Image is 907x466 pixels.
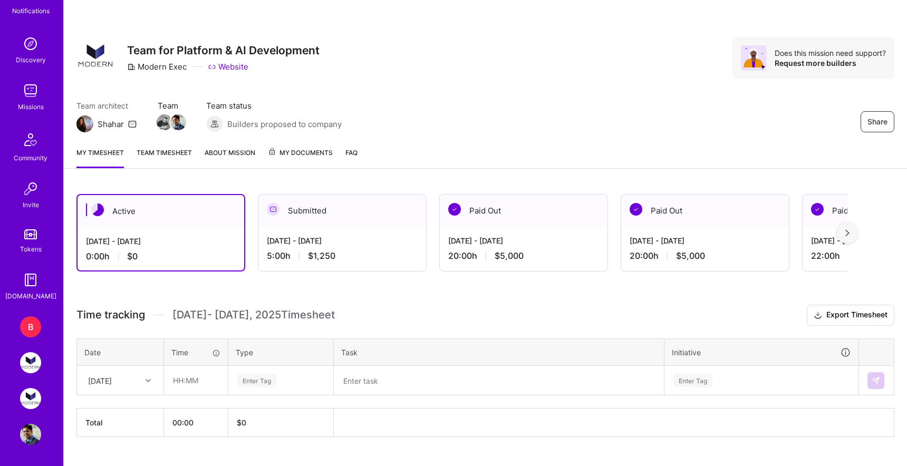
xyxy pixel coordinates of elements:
a: Website [208,61,248,72]
th: Total [77,409,164,437]
img: teamwork [20,80,41,101]
div: Discovery [16,54,46,65]
span: My Documents [268,147,333,159]
a: Team timesheet [137,147,192,168]
span: [DATE] - [DATE] , 2025 Timesheet [172,308,335,322]
a: My timesheet [76,147,124,168]
div: Community [14,152,47,163]
a: B [17,316,44,337]
div: 20:00 h [630,250,780,261]
img: Builders proposed to company [206,115,223,132]
img: Team Member Avatar [170,114,186,130]
th: 00:00 [164,409,228,437]
a: About Mission [205,147,255,168]
img: Submit [872,376,880,385]
img: Submitted [267,203,279,216]
th: Type [228,338,334,366]
span: Team status [206,100,342,111]
div: Time [171,347,220,358]
div: B [20,316,41,337]
a: Team Member Avatar [171,113,185,131]
div: Request more builders [775,58,886,68]
a: User Avatar [17,424,44,445]
div: [DATE] - [DATE] [86,236,236,247]
div: Missions [18,101,44,112]
a: Modern Exec: Project Magic [17,388,44,409]
span: $1,250 [308,250,335,261]
a: My Documents [268,147,333,168]
div: Notifications [12,5,50,16]
div: [DATE] - [DATE] [448,235,599,246]
a: FAQ [345,147,358,168]
img: guide book [20,269,41,290]
a: Modern Exec: Team for Platform & AI Development [17,352,44,373]
a: Team Member Avatar [158,113,171,131]
img: User Avatar [20,424,41,445]
div: Enter Tag [237,372,276,389]
img: Avatar [741,45,766,71]
div: Paid Out [621,195,789,227]
img: Paid Out [448,203,461,216]
img: Modern Exec: Project Magic [20,388,41,409]
span: Team architect [76,100,137,111]
div: Submitted [258,195,426,227]
div: 5:00 h [267,250,418,261]
span: Team [158,100,185,111]
img: tokens [24,229,37,239]
div: Modern Exec [127,61,187,72]
input: HH:MM [165,366,227,394]
div: [DATE] - [DATE] [630,235,780,246]
img: Community [18,127,43,152]
img: discovery [20,33,41,54]
div: Invite [23,199,39,210]
img: Company Logo [76,37,114,75]
span: $0 [127,251,138,262]
img: Invite [20,178,41,199]
span: $5,000 [676,250,705,261]
button: Share [861,111,894,132]
div: 0:00 h [86,251,236,262]
div: Initiative [672,346,851,358]
i: icon Mail [128,120,137,128]
th: Date [77,338,164,366]
img: Team Member Avatar [157,114,172,130]
img: Paid Out [630,203,642,216]
div: Paid Out [440,195,607,227]
span: Builders proposed to company [227,119,342,130]
div: Shahar [98,119,124,130]
button: Export Timesheet [807,305,894,326]
th: Task [334,338,664,366]
i: icon Download [814,310,822,321]
img: Active [91,203,104,216]
span: $ 0 [237,418,246,427]
i: icon CompanyGray [127,63,136,71]
div: [DATE] - [DATE] [267,235,418,246]
div: Enter Tag [673,372,712,389]
i: icon Chevron [146,378,151,383]
span: Share [867,116,887,127]
div: [DATE] [88,375,112,386]
img: Team Architect [76,115,93,132]
div: Does this mission need support? [775,48,886,58]
span: $5,000 [495,250,524,261]
div: Tokens [20,244,42,255]
img: right [845,229,850,237]
span: Time tracking [76,308,145,322]
img: Paid Out [811,203,824,216]
div: Active [78,195,244,227]
img: Modern Exec: Team for Platform & AI Development [20,352,41,373]
h3: Team for Platform & AI Development [127,44,320,57]
div: [DOMAIN_NAME] [5,290,56,302]
div: 20:00 h [448,250,599,261]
